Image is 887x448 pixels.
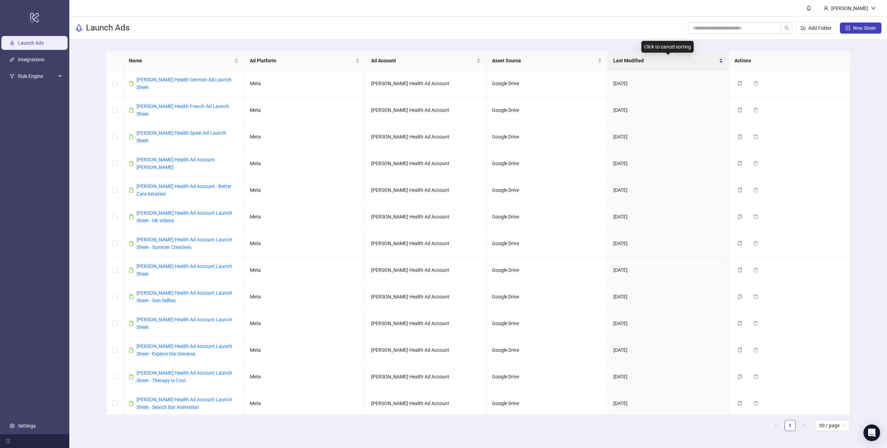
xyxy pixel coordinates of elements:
[785,420,795,431] a: 1
[771,420,782,431] button: left
[366,284,487,310] td: [PERSON_NAME] Health Ad Account
[244,364,366,390] td: Meta
[366,364,487,390] td: [PERSON_NAME] Health Ad Account
[137,397,232,410] a: [PERSON_NAME] Health Ad Account Launch Sheet - Search Bar Animation
[486,230,608,257] td: Google Drive
[137,77,231,90] a: [PERSON_NAME] Health German Ad Launch Sheet
[641,41,694,53] div: Click to cancel sorting
[737,188,742,192] span: copy
[366,177,487,204] td: [PERSON_NAME] Health Ad Account
[366,51,487,70] th: Ad Account
[737,348,742,352] span: copy
[486,150,608,177] td: Google Drive
[753,134,758,139] span: delete
[129,374,134,379] span: file
[137,317,232,330] a: [PERSON_NAME] Health Ad Account Launch Sheet
[137,183,231,197] a: [PERSON_NAME] Health Ad Account - Better Care Iteration
[737,321,742,326] span: copy
[729,51,850,70] th: Actions
[753,108,758,113] span: delete
[129,134,134,139] span: file
[815,420,850,431] div: Page Size
[244,51,366,70] th: Ad Platform
[137,343,232,357] a: [PERSON_NAME] Health Ad Account Launch Sheet - Explore the Universe
[137,263,232,277] a: [PERSON_NAME] Health Ad Account Launch Sheet
[795,23,837,34] button: Add Folder
[853,25,876,31] span: New Sheet
[753,161,758,166] span: delete
[244,150,366,177] td: Meta
[737,81,742,86] span: copy
[137,104,229,117] a: [PERSON_NAME] Health French Ad Launch Sheet
[840,23,881,34] button: New Sheet
[18,69,56,83] span: Rule Engine
[486,284,608,310] td: Google Drive
[771,420,782,431] li: Previous Page
[753,241,758,246] span: delete
[753,401,758,406] span: delete
[753,81,758,86] span: delete
[129,348,134,352] span: file
[798,420,809,431] button: right
[819,420,846,431] span: 50 / page
[608,51,729,70] th: Last Modified
[828,5,871,12] div: [PERSON_NAME]
[608,310,729,337] td: [DATE]
[366,150,487,177] td: [PERSON_NAME] Health Ad Account
[608,390,729,417] td: [DATE]
[486,337,608,364] td: Google Drive
[802,423,806,427] span: right
[244,337,366,364] td: Meta
[123,51,245,70] th: Name
[137,237,232,250] a: [PERSON_NAME] Health Ad Account Launch Sheet - Summer Creatives
[137,157,215,170] a: [PERSON_NAME] Health Ad Account [PERSON_NAME]
[824,6,828,11] span: user
[129,214,134,219] span: file
[10,74,15,79] span: fork
[6,439,10,443] span: menu-fold
[798,420,809,431] li: Next Page
[608,97,729,124] td: [DATE]
[492,57,596,64] span: Asset Source
[613,57,718,64] span: Last Modified
[244,310,366,337] td: Meta
[784,26,789,30] span: search
[366,204,487,230] td: [PERSON_NAME] Health Ad Account
[244,230,366,257] td: Meta
[366,230,487,257] td: [PERSON_NAME] Health Ad Account
[871,6,876,11] span: down
[129,161,134,166] span: file
[737,268,742,272] span: copy
[737,161,742,166] span: copy
[608,124,729,150] td: [DATE]
[366,124,487,150] td: [PERSON_NAME] Health Ad Account
[753,348,758,352] span: delete
[486,364,608,390] td: Google Drive
[244,284,366,310] td: Meta
[608,230,729,257] td: [DATE]
[366,337,487,364] td: [PERSON_NAME] Health Ad Account
[753,188,758,192] span: delete
[129,241,134,246] span: file
[608,177,729,204] td: [DATE]
[18,423,36,429] a: Settings
[737,401,742,406] span: copy
[737,294,742,299] span: copy
[863,424,880,441] div: Open Intercom Messenger
[486,124,608,150] td: Google Drive
[753,374,758,379] span: delete
[608,337,729,364] td: [DATE]
[129,108,134,113] span: file
[137,290,232,303] a: [PERSON_NAME] Health Ad Account Launch Sheet - Gen Selfies
[486,70,608,97] td: Google Drive
[244,97,366,124] td: Meta
[753,321,758,326] span: delete
[753,214,758,219] span: delete
[486,310,608,337] td: Google Drive
[737,241,742,246] span: copy
[845,26,850,30] span: plus-square
[774,423,778,427] span: left
[806,6,811,10] span: bell
[129,81,134,86] span: file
